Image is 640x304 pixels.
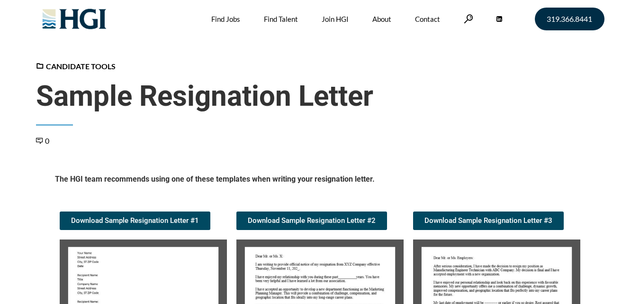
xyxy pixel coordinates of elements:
[547,15,592,23] span: 319.366.8441
[36,136,49,145] a: 0
[36,79,604,113] span: Sample Resignation Letter
[60,212,210,230] a: Download Sample Resignation Letter #1
[236,212,387,230] a: Download Sample Resignation Letter #2
[464,14,473,23] a: Search
[413,212,564,230] a: Download Sample Resignation Letter #3
[248,217,376,224] span: Download Sample Resignation Letter #2
[424,217,552,224] span: Download Sample Resignation Letter #3
[71,217,199,224] span: Download Sample Resignation Letter #1
[535,8,604,30] a: 319.366.8441
[36,62,116,71] a: Candidate Tools
[55,174,586,188] h5: The HGI team recommends using one of these templates when writing your resignation letter.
